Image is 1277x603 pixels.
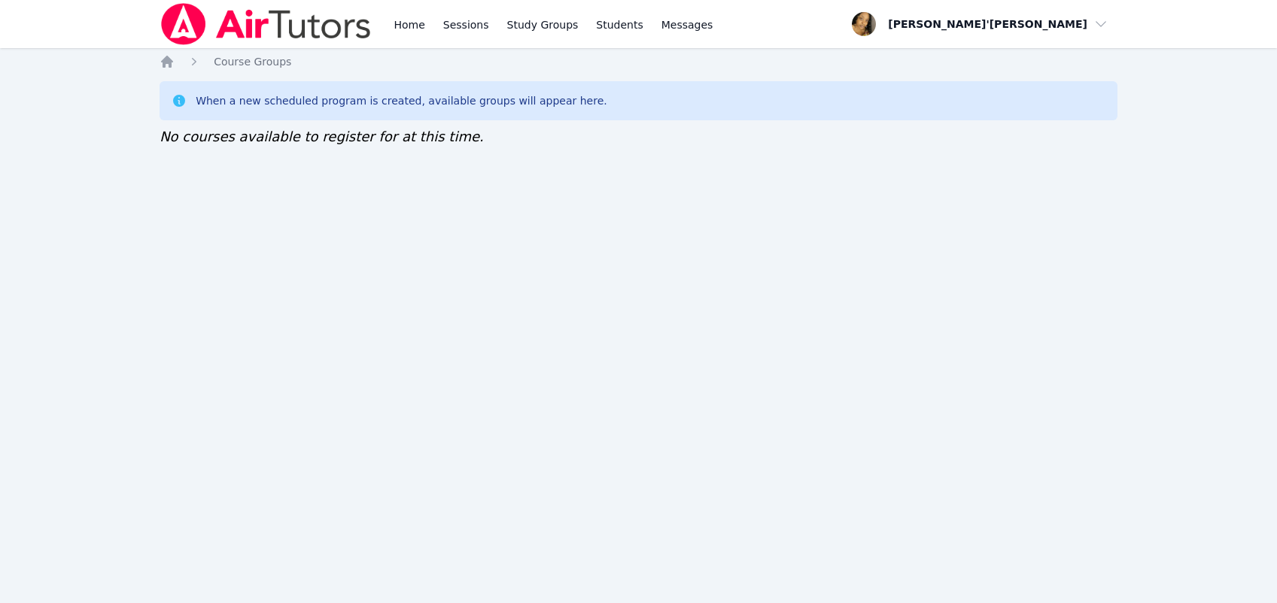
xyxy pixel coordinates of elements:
[214,54,291,69] a: Course Groups
[196,93,607,108] div: When a new scheduled program is created, available groups will appear here.
[160,129,484,144] span: No courses available to register for at this time.
[160,54,1117,69] nav: Breadcrumb
[661,17,713,32] span: Messages
[214,56,291,68] span: Course Groups
[160,3,372,45] img: Air Tutors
